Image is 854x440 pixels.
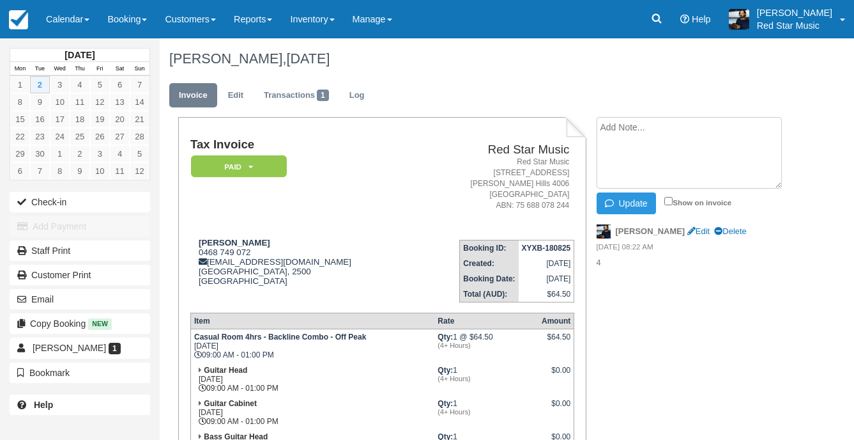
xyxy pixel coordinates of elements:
[50,93,70,111] a: 10
[70,145,89,162] a: 2
[169,51,791,67] h1: [PERSON_NAME],
[438,333,453,342] strong: Qty
[10,62,30,76] th: Mon
[90,62,110,76] th: Fri
[460,240,519,256] th: Booking ID:
[10,395,150,415] a: Help
[542,366,570,385] div: $0.00
[130,76,149,93] a: 7
[88,318,112,329] span: New
[190,363,434,396] td: [DATE] 09:00 AM - 01:00 PM
[50,76,70,93] a: 3
[191,155,287,178] em: Paid
[664,198,731,207] label: Show on invoice
[50,62,70,76] th: Wed
[90,128,110,145] a: 26
[687,226,710,236] a: Edit
[438,342,535,349] em: (4+ Hours)
[190,313,434,329] th: Item
[254,83,339,108] a: Transactions1
[30,93,50,111] a: 9
[30,145,50,162] a: 30
[109,343,121,354] span: 1
[30,162,50,180] a: 7
[10,289,150,310] button: Email
[65,50,95,60] strong: [DATE]
[542,333,570,352] div: $64.50
[434,396,538,429] td: 1
[597,242,791,256] em: [DATE] 08:22 AM
[90,145,110,162] a: 3
[110,145,130,162] a: 4
[680,15,689,24] i: Help
[30,76,50,93] a: 2
[130,145,149,162] a: 5
[50,145,70,162] a: 1
[438,408,535,416] em: (4+ Hours)
[190,138,415,152] h1: Tax Invoice
[340,83,374,108] a: Log
[664,197,673,205] input: Show on invoice
[757,19,832,32] p: Red Star Music
[50,162,70,180] a: 8
[438,375,535,382] em: (4+ Hours)
[194,333,366,342] strong: Casual Room 4hrs - Backline Combo - Off Peak
[90,162,110,180] a: 10
[130,93,149,111] a: 14
[30,128,50,145] a: 23
[519,256,574,271] td: [DATE]
[438,399,453,408] strong: Qty
[50,111,70,128] a: 17
[110,76,130,93] a: 6
[714,226,746,236] a: Delete
[10,338,150,358] a: [PERSON_NAME] 1
[10,145,30,162] a: 29
[110,93,130,111] a: 13
[190,155,282,178] a: Paid
[70,93,89,111] a: 11
[190,238,415,302] div: 0468 749 072 [EMAIL_ADDRESS][DOMAIN_NAME] [GEOGRAPHIC_DATA], 2500 [GEOGRAPHIC_DATA]
[597,192,656,214] button: Update
[90,93,110,111] a: 12
[50,128,70,145] a: 24
[130,128,149,145] a: 28
[434,313,538,329] th: Rate
[190,396,434,429] td: [DATE] 09:00 AM - 01:00 PM
[10,216,150,237] button: Add Payment
[10,162,30,180] a: 6
[110,128,130,145] a: 27
[70,111,89,128] a: 18
[542,399,570,418] div: $0.00
[519,271,574,287] td: [DATE]
[10,111,30,128] a: 15
[199,238,270,247] strong: [PERSON_NAME]
[519,287,574,302] td: $64.50
[460,271,519,287] th: Booking Date:
[70,162,89,180] a: 9
[757,6,832,19] p: [PERSON_NAME]
[10,265,150,285] a: Customer Print
[10,93,30,111] a: 8
[204,366,247,375] strong: Guitar Head
[70,62,89,76] th: Thu
[10,363,150,383] button: Bookmark
[522,244,571,253] strong: XYXB-180825
[130,62,149,76] th: Sun
[169,83,217,108] a: Invoice
[130,111,149,128] a: 21
[90,76,110,93] a: 5
[204,399,257,408] strong: Guitar Cabinet
[30,111,50,128] a: 16
[70,128,89,145] a: 25
[434,363,538,396] td: 1
[616,226,685,236] strong: [PERSON_NAME]
[729,9,749,29] img: A1
[460,287,519,302] th: Total (AUD):
[30,62,50,76] th: Tue
[317,90,329,101] span: 1
[10,128,30,145] a: 22
[190,329,434,363] td: [DATE] 09:00 AM - 01:00 PM
[538,313,574,329] th: Amount
[10,313,150,334] button: Copy Booking New
[110,111,130,128] a: 20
